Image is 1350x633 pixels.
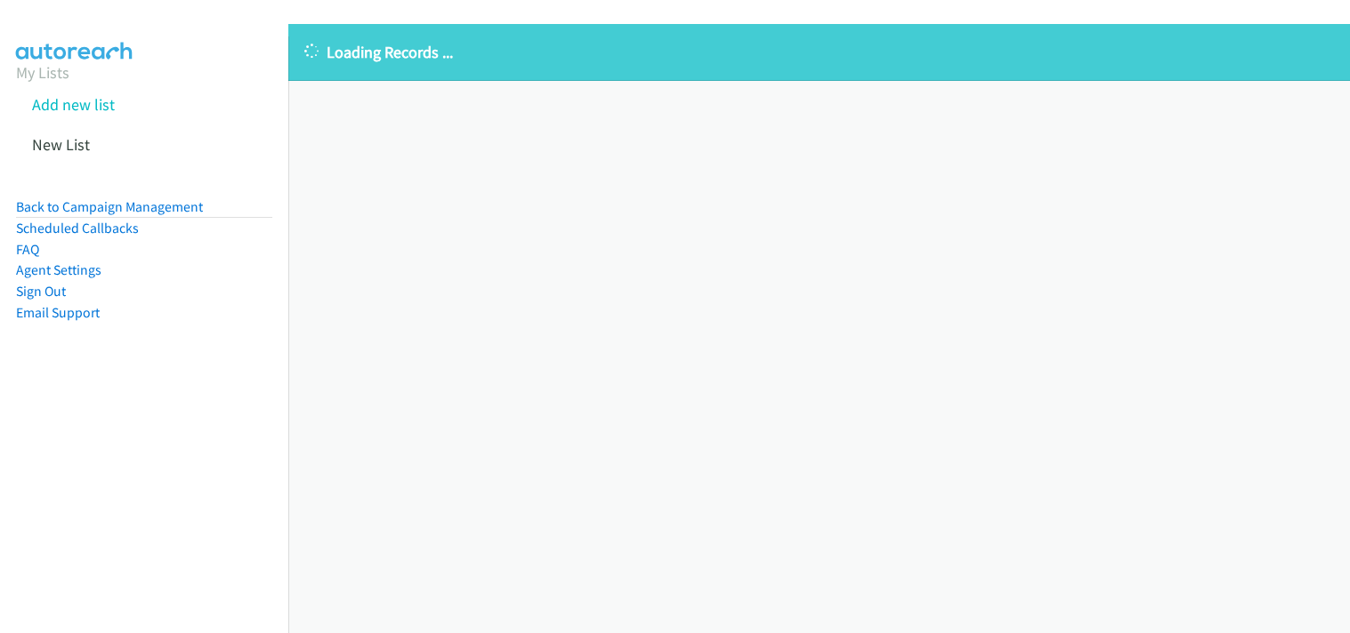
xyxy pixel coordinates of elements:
[32,94,115,115] a: Add new list
[16,220,139,236] a: Scheduled Callbacks
[16,241,39,258] a: FAQ
[16,198,203,215] a: Back to Campaign Management
[304,40,1334,64] p: Loading Records ...
[16,261,101,278] a: Agent Settings
[16,283,66,300] a: Sign Out
[32,134,90,155] a: New List
[16,304,100,321] a: Email Support
[16,62,69,83] a: My Lists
